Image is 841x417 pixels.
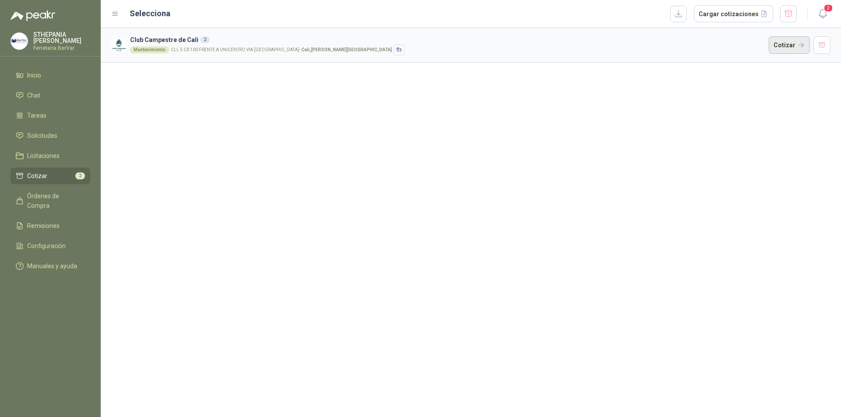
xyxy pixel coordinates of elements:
[33,46,90,51] p: Ferreteria BerVar
[200,36,210,43] div: 2
[769,36,810,54] button: Cotizar
[694,5,773,23] button: Cargar cotizaciones
[27,241,66,251] span: Configuración
[11,168,90,184] a: Cotizar2
[111,38,127,53] img: Company Logo
[130,35,765,45] h3: Club Campestre de Cali
[27,171,47,181] span: Cotizar
[27,111,46,120] span: Tareas
[75,172,85,179] span: 2
[815,6,830,22] button: 2
[11,11,55,21] img: Logo peakr
[11,258,90,274] a: Manuales y ayuda
[11,147,90,164] a: Licitaciones
[27,151,60,161] span: Licitaciones
[130,46,169,53] div: Mantenimiento
[171,48,392,52] p: CLL 5 CR 100 FRENTE A UNICENTRO VIA [GEOGRAPHIC_DATA] -
[27,91,40,100] span: Chat
[301,47,392,52] strong: Cali , [PERSON_NAME][GEOGRAPHIC_DATA]
[11,238,90,254] a: Configuración
[27,191,82,210] span: Órdenes de Compra
[11,127,90,144] a: Solicitudes
[27,131,57,140] span: Solicitudes
[33,32,90,44] p: STHEPANIA [PERSON_NAME]
[27,221,60,231] span: Remisiones
[11,188,90,214] a: Órdenes de Compra
[11,67,90,84] a: Inicio
[11,217,90,234] a: Remisiones
[11,107,90,124] a: Tareas
[130,7,170,20] h2: Selecciona
[11,87,90,104] a: Chat
[27,70,41,80] span: Inicio
[11,33,28,49] img: Company Logo
[823,4,833,12] span: 2
[27,261,77,271] span: Manuales y ayuda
